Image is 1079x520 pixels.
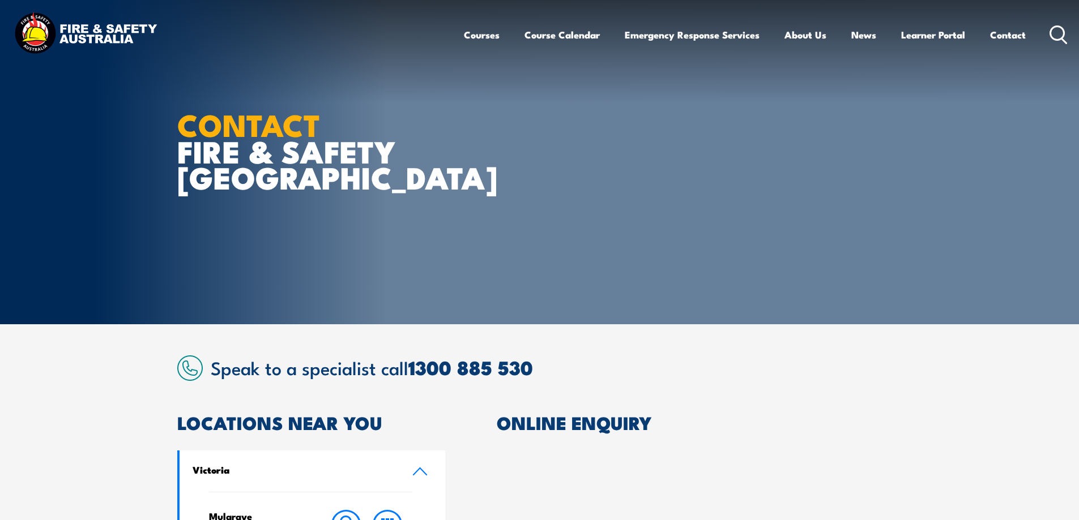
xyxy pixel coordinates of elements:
a: Contact [990,20,1026,50]
h2: LOCATIONS NEAR YOU [177,414,446,430]
h1: FIRE & SAFETY [GEOGRAPHIC_DATA] [177,111,457,190]
a: News [851,20,876,50]
a: 1300 885 530 [408,352,533,382]
strong: CONTACT [177,100,321,147]
h2: Speak to a specialist call [211,357,902,377]
a: Course Calendar [524,20,600,50]
a: Courses [464,20,500,50]
a: Emergency Response Services [625,20,760,50]
a: Learner Portal [901,20,965,50]
a: Victoria [180,450,446,492]
h4: Victoria [193,463,395,476]
a: About Us [784,20,826,50]
h2: ONLINE ENQUIRY [497,414,902,430]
